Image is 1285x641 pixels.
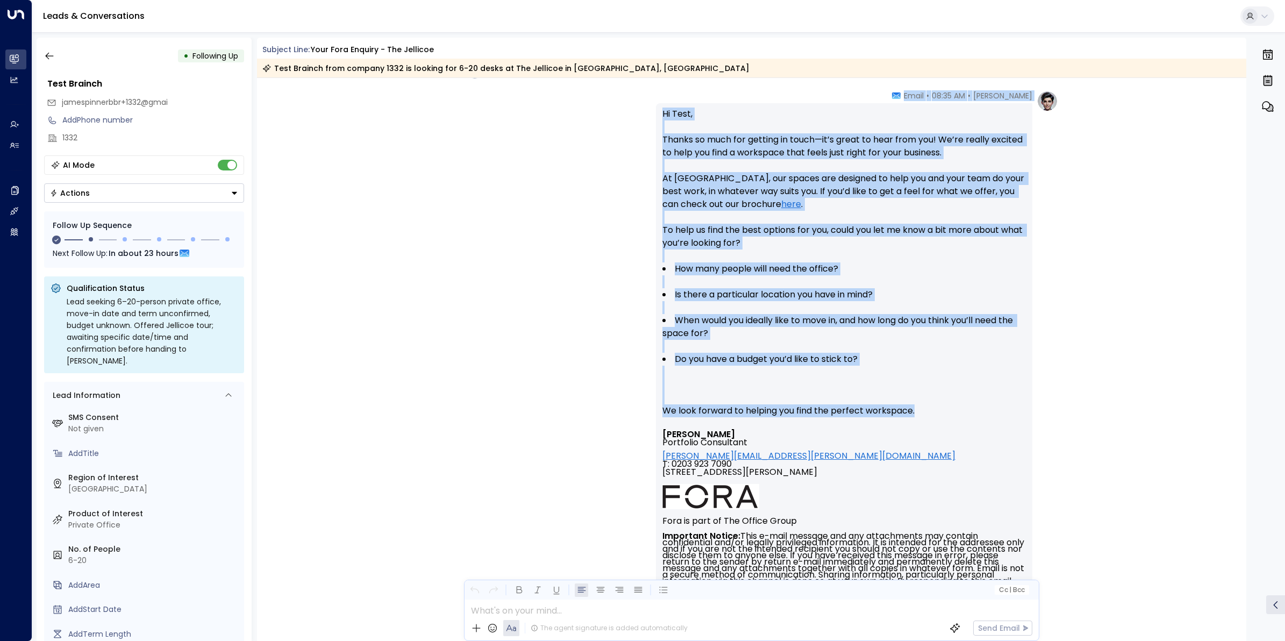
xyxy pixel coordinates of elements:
div: 1332 [62,132,244,144]
button: Actions [44,183,244,203]
p: Qualification Status [67,283,238,294]
div: Test Brainch from company 1332 is looking for 6-20 desks at The Jellicoe in [GEOGRAPHIC_DATA], [G... [262,63,749,74]
span: Portfolio Consultant [662,438,747,446]
div: [GEOGRAPHIC_DATA] [68,483,240,495]
a: here [781,198,801,211]
button: Undo [468,583,481,597]
div: Your Fora Enquiry - The Jellicoe [311,44,434,55]
li: Is there a particular location you have in mind? [662,288,1026,301]
li: How many people will need the office? [662,262,1026,275]
li: Do you have a budget you’d like to stick to? [662,353,1026,366]
label: SMS Consent [68,412,240,423]
span: In about 23 hours [109,247,179,259]
span: Cc Bcc [998,586,1024,594]
span: [PERSON_NAME] [973,90,1032,101]
span: • [926,90,929,101]
div: Private Office [68,519,240,531]
div: Lead Information [49,390,120,401]
p: Hi Test, Thanks so much for getting in touch—it’s great to hear from you! We’re really excited to... [662,108,1026,250]
label: Region of Interest [68,472,240,483]
span: | [1009,586,1011,594]
div: Signature [662,430,1026,636]
span: • [968,90,970,101]
span: Following Up [192,51,238,61]
label: No. of People [68,544,240,555]
div: AddTerm Length [68,629,240,640]
font: This e-mail message and any attachments may contain confidential and/or legally privileged inform... [662,530,1026,639]
img: profile-logo.png [1037,90,1058,112]
a: [PERSON_NAME][EMAIL_ADDRESS][PERSON_NAME][DOMAIN_NAME] [662,452,955,460]
strong: Important Notice: [662,530,740,542]
span: Subject Line: [262,44,310,55]
button: Redo [487,583,500,597]
div: Next Follow Up: [53,247,235,259]
div: Test Brainch [47,77,244,90]
div: AddArea [68,580,240,591]
div: AddPhone number [62,115,244,126]
li: When would you ideally like to move in, and how long do you think you’ll need the space for? [662,314,1026,340]
img: AIorK4ysLkpAD1VLoJghiceWoVRmgk1XU2vrdoLkeDLGAFfv_vh6vnfJOA1ilUWLDOVq3gZTs86hLsHm3vG- [662,484,759,509]
div: Not given [68,423,240,435]
button: Cc|Bcc [994,585,1029,595]
span: T: 0203 923 7090 [662,460,732,468]
font: Fora is part of The Office Group [662,515,797,527]
div: • [183,46,189,66]
div: 6-20 [68,555,240,566]
span: jamespinnerbbr+1332@gmai [62,97,168,108]
div: Lead seeking 6–20-person private office, move-in date and term unconfirmed, budget unknown. Offer... [67,296,238,367]
font: [PERSON_NAME] [662,428,735,440]
div: Actions [50,188,90,198]
span: 08:35 AM [932,90,965,101]
div: AddStart Date [68,604,240,615]
div: Button group with a nested menu [44,183,244,203]
span: Email [904,90,924,101]
a: Leads & Conversations [43,10,145,22]
label: Product of Interest [68,508,240,519]
span: [STREET_ADDRESS][PERSON_NAME] [662,468,817,484]
div: Follow Up Sequence [53,220,235,231]
div: The agent signature is added automatically [531,623,688,633]
div: AddTitle [68,448,240,459]
div: AI Mode [63,160,95,170]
